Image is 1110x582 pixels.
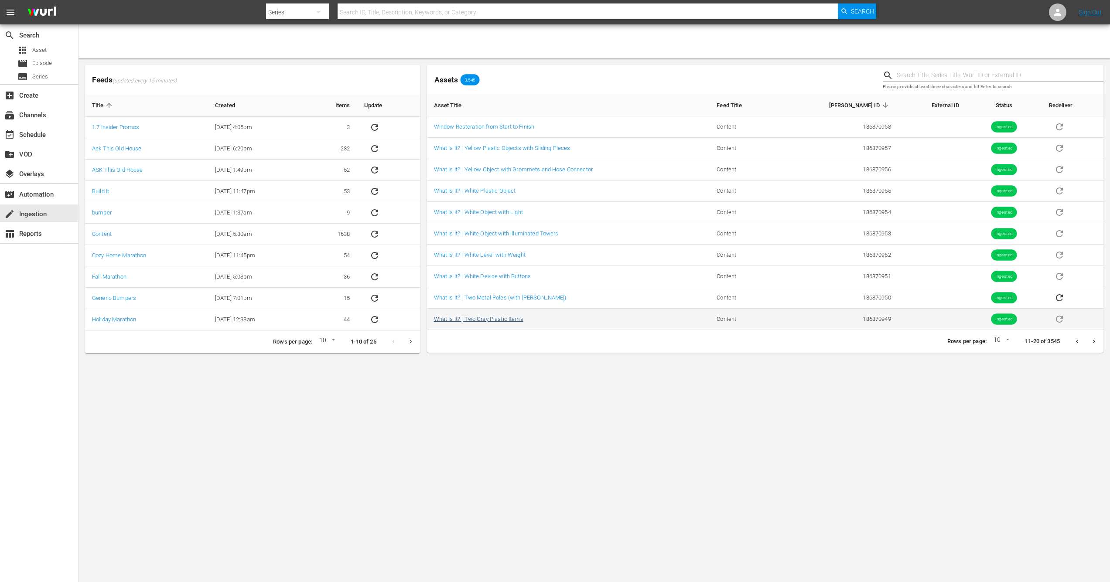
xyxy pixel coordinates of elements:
span: Create [4,90,15,101]
div: 10 [316,335,337,348]
span: Asset is in future lineups. Remove all episodes that contain this asset before redelivering [1049,315,1070,322]
span: 3,545 [461,77,480,82]
a: Build It [92,188,109,194]
td: 186870955 [774,180,898,202]
span: Search [4,30,15,41]
span: Series [17,71,28,82]
td: [DATE] 6:20pm [208,138,305,160]
td: 186870950 [774,287,898,309]
span: Asset is in future lineups. Remove all episodes that contain this asset before redelivering [1049,166,1070,172]
td: 186870951 [774,266,898,287]
span: Episode [32,59,52,68]
span: Asset is in future lineups. Remove all episodes that contain this asset before redelivering [1049,230,1070,236]
th: Update [357,95,420,117]
a: Generic Bumpers [92,295,136,301]
td: [DATE] 1:37am [208,202,305,224]
a: Sign Out [1079,9,1102,16]
a: What Is It? | White Object with Light [434,209,523,215]
td: 9 [305,202,357,224]
span: Ingested [991,231,1017,237]
p: Please provide at least three characters and hit Enter to search [883,83,1103,91]
td: Content [710,287,773,309]
a: bumper [92,209,112,216]
span: Ingested [991,124,1017,130]
td: 54 [305,245,357,266]
span: Created [215,102,246,109]
td: 186870954 [774,202,898,223]
a: What Is It? | Yellow Object with Grommets and Hose Connector [434,166,593,173]
td: Content [710,245,773,266]
td: [DATE] 5:08pm [208,266,305,288]
td: Content [710,159,773,180]
img: ans4CAIJ8jUAAAAAAAAAAAAAAAAAAAAAAAAgQb4GAAAAAAAAAAAAAAAAAAAAAAAAJMjXAAAAAAAAAAAAAAAAAAAAAAAAgAT5G... [21,2,63,23]
a: ASK This Old House [92,167,143,173]
a: Ask This Old House [92,145,142,152]
th: Redeliver [1042,94,1103,116]
a: What Is It? | White Device with Buttons [434,273,531,279]
td: [DATE] 11:45pm [208,245,305,266]
a: Holiday Marathon [92,316,136,323]
td: [DATE] 12:38am [208,309,305,330]
button: Next page [1086,333,1103,350]
span: Ingested [991,188,1017,194]
button: Search [838,3,876,19]
a: Fall Marathon [92,273,126,280]
span: Asset [32,46,47,54]
span: Asset Title [434,101,473,109]
span: Asset is in future lineups. Remove all episodes that contain this asset before redelivering [1049,123,1070,129]
td: [DATE] 11:47pm [208,181,305,202]
span: Ingested [991,252,1017,259]
span: [PERSON_NAME] ID [829,101,891,109]
span: Ingestion [4,209,15,219]
span: Series [32,72,48,81]
span: Ingested [991,209,1017,216]
td: Content [710,202,773,223]
a: What Is It? | White Plastic Object [434,187,516,194]
span: Ingested [991,145,1017,152]
td: Content [710,309,773,330]
a: What Is It? | White Lever with Weight [434,252,526,258]
td: 15 [305,288,357,309]
a: What Is It? | Two Metal Poles (with [PERSON_NAME]) [434,294,567,301]
td: 3 [305,117,357,138]
span: Asset is in future lineups. Remove all episodes that contain this asset before redelivering [1049,251,1070,258]
td: [DATE] 1:49pm [208,160,305,181]
td: 186870958 [774,116,898,138]
td: Content [710,266,773,287]
span: menu [5,7,16,17]
p: Rows per page: [273,338,312,346]
span: VOD [4,149,15,160]
a: 1.7 Insider Promos [92,124,140,130]
span: Automation [4,189,15,200]
a: Content [92,231,112,237]
td: 232 [305,138,357,160]
td: Content [710,138,773,159]
td: [DATE] 5:30am [208,224,305,245]
td: Content [710,223,773,245]
span: Ingested [991,273,1017,280]
input: Search Title, Series Title, Wurl ID or External ID [897,69,1103,82]
a: Window Restoration from Start to Finish [434,123,534,130]
th: Status [966,94,1042,116]
button: Previous page [1069,333,1086,350]
span: Feeds [85,73,420,87]
span: Asset is in future lineups. Remove all episodes that contain this asset before redelivering [1049,187,1070,194]
p: 11-20 of 3545 [1025,337,1060,346]
span: Asset [17,45,28,55]
a: What Is It? | Yellow Plastic Objects with Sliding Pieces [434,145,570,151]
td: 44 [305,309,357,330]
th: External ID [898,94,966,116]
td: 36 [305,266,357,288]
td: 186870949 [774,309,898,330]
span: Asset is in future lineups. Remove all episodes that contain this asset before redelivering [1049,144,1070,151]
p: Rows per page: [947,337,987,346]
span: Channels [4,110,15,120]
span: Ingested [991,316,1017,323]
span: Title [92,102,115,109]
td: 186870957 [774,138,898,159]
span: Overlays [4,169,15,179]
span: Ingested [991,167,1017,173]
span: (updated every 15 minutes) [113,78,177,85]
th: Feed Title [710,94,773,116]
td: [DATE] 4:05pm [208,117,305,138]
